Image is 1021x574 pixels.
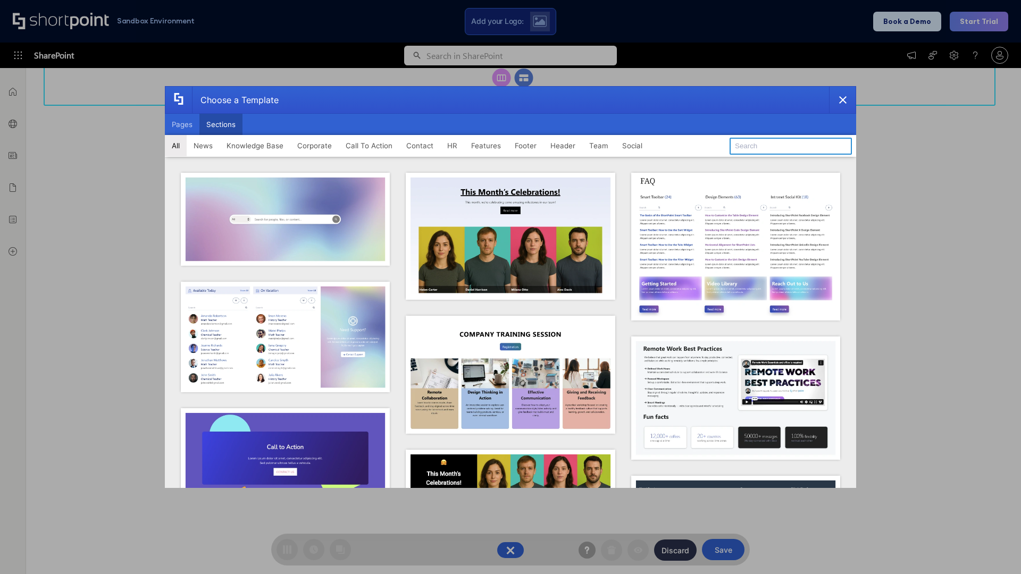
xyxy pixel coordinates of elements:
[582,135,615,156] button: Team
[199,114,242,135] button: Sections
[399,135,440,156] button: Contact
[290,135,339,156] button: Corporate
[508,135,543,156] button: Footer
[339,135,399,156] button: Call To Action
[730,138,852,155] input: Search
[220,135,290,156] button: Knowledge Base
[464,135,508,156] button: Features
[165,135,187,156] button: All
[440,135,464,156] button: HR
[968,523,1021,574] iframe: Chat Widget
[165,114,199,135] button: Pages
[615,135,649,156] button: Social
[165,86,856,488] div: template selector
[187,135,220,156] button: News
[543,135,582,156] button: Header
[192,87,279,113] div: Choose a Template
